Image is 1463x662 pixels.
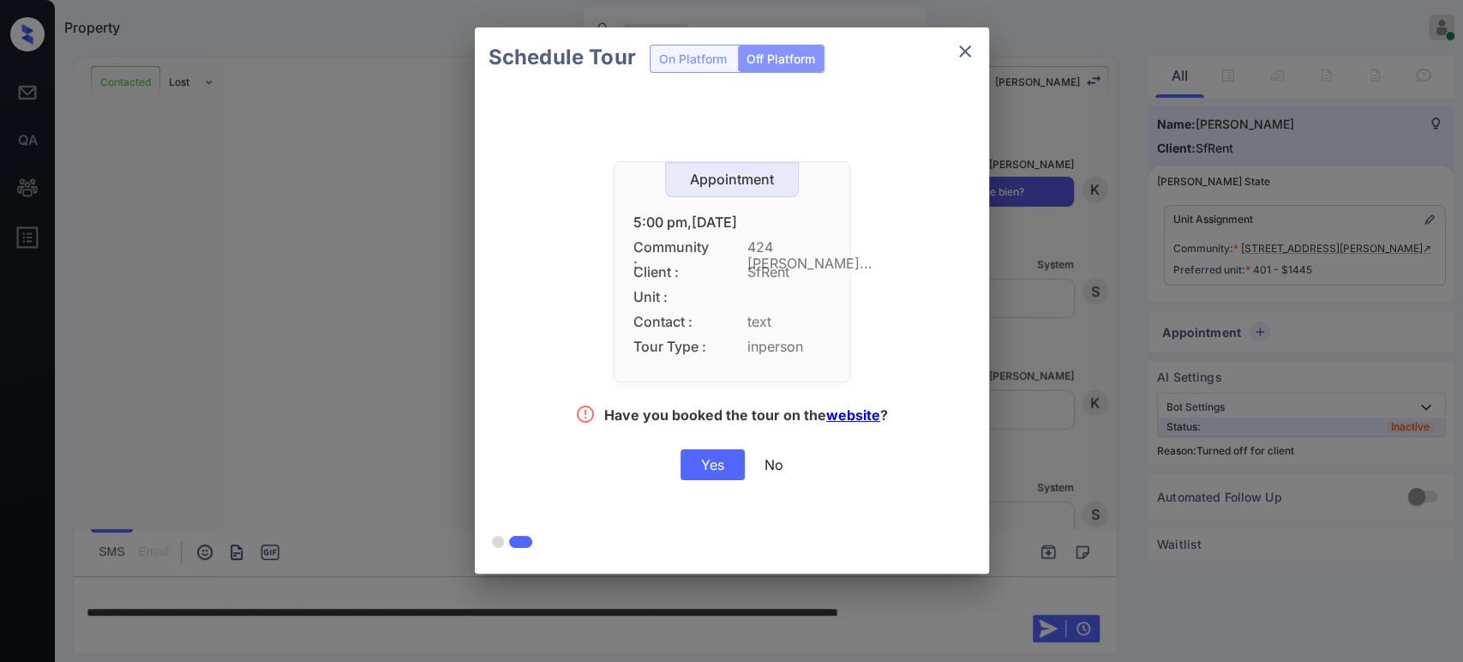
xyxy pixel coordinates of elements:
span: 424 [PERSON_NAME]... [747,239,830,256]
span: Tour Type : [633,339,711,355]
span: Contact : [633,314,711,330]
span: Community : [633,239,711,256]
h2: Schedule Tour [475,27,650,87]
button: close [948,34,982,69]
span: inperson [747,339,830,355]
div: Have you booked the tour on the ? [604,406,888,428]
div: Yes [681,449,745,480]
a: website [826,406,880,424]
span: text [747,314,830,330]
span: Unit : [633,289,711,305]
div: Appointment [666,172,798,188]
span: SfRent [747,264,830,280]
span: Client : [633,264,711,280]
div: 5:00 pm,[DATE] [633,214,830,231]
div: No [764,456,783,473]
